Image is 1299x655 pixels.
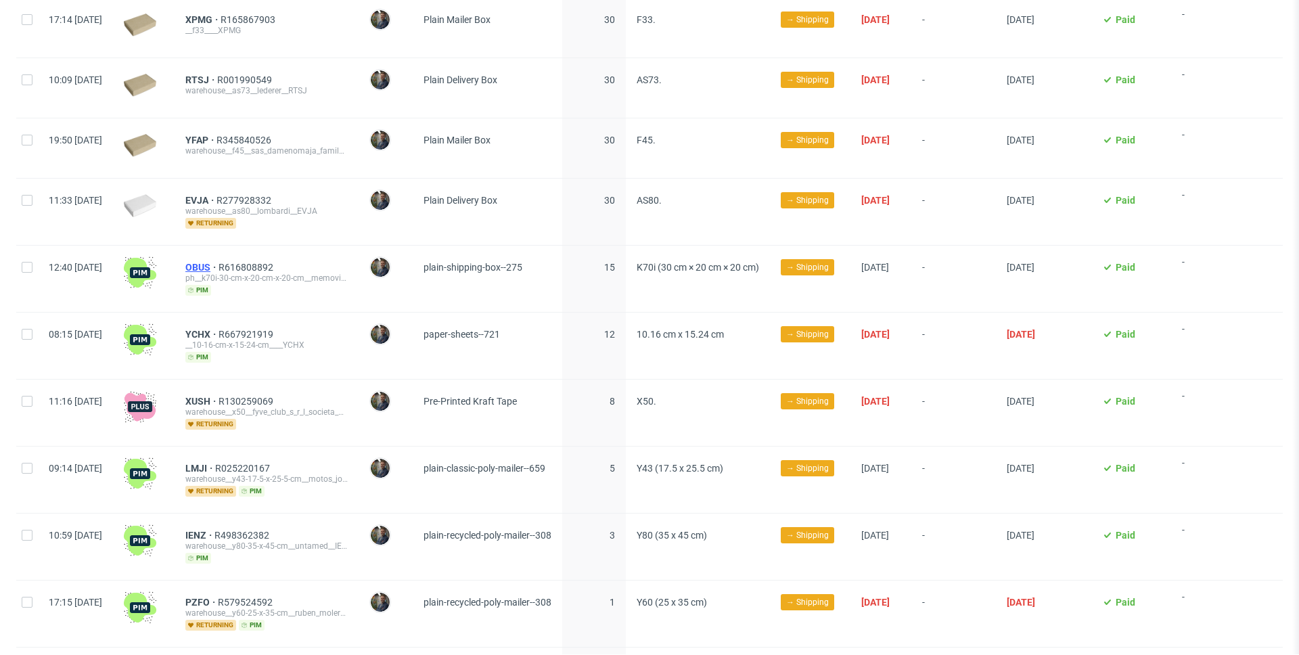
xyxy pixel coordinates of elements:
[124,194,156,217] img: plain-eco-white.f1cb12edca64b5eabf5f.png
[1116,396,1135,407] span: Paid
[1182,457,1223,497] span: -
[49,14,102,25] span: 17:14 [DATE]
[861,14,890,25] span: [DATE]
[217,74,275,85] span: R001990549
[185,206,348,217] div: warehouse__as80__lombardi__EVJA
[185,463,215,474] a: LMJI
[371,593,390,612] img: Maciej Sobola
[637,262,759,273] span: K70i (30 cm × 20 cm × 20 cm)
[124,390,156,423] img: plus-icon.676465ae8f3a83198b3f.png
[604,195,615,206] span: 30
[371,191,390,210] img: Maciej Sobola
[1007,329,1035,340] span: [DATE]
[185,486,236,497] span: returning
[124,524,156,557] img: wHgJFi1I6lmhQAAAABJRU5ErkJggg==
[604,135,615,145] span: 30
[1007,530,1034,541] span: [DATE]
[1182,9,1223,41] span: -
[1007,135,1034,145] span: [DATE]
[185,285,211,296] span: pim
[610,597,615,608] span: 1
[786,74,829,86] span: → Shipping
[861,329,890,340] span: [DATE]
[185,597,218,608] a: PZFO
[185,553,211,564] span: pim
[637,195,662,206] span: AS80.
[371,526,390,545] img: Maciej Sobola
[861,74,890,85] span: [DATE]
[221,14,278,25] a: R165867903
[922,329,985,363] span: -
[219,396,276,407] a: R130259069
[424,135,491,145] span: Plain Mailer Box
[1007,74,1034,85] span: [DATE]
[185,145,348,156] div: warehouse__f45__sas_damenomaja_family__YFAP
[185,135,216,145] a: YFAP
[185,340,348,351] div: __10-16-cm-x-15-24-cm____YCHX
[185,25,348,36] div: __f33____XPMG
[124,591,156,624] img: wHgJFi1I6lmhQAAAABJRU5ErkJggg==
[1116,195,1135,206] span: Paid
[216,135,274,145] a: R345840526
[185,195,216,206] a: EVJA
[49,74,102,85] span: 10:09 [DATE]
[610,463,615,474] span: 5
[604,14,615,25] span: 30
[786,462,829,474] span: → Shipping
[424,463,545,474] span: plain-classic-poly-mailer--659
[1182,390,1223,430] span: -
[185,74,217,85] a: RTSJ
[124,14,156,37] img: plain-eco.9b3ba858dad33fd82c36.png
[185,14,221,25] a: XPMG
[185,218,236,229] span: returning
[424,329,500,340] span: paper-sheets--721
[604,74,615,85] span: 30
[49,597,102,608] span: 17:15 [DATE]
[124,457,156,490] img: wHgJFi1I6lmhQAAAABJRU5ErkJggg==
[1007,195,1034,206] span: [DATE]
[215,463,273,474] a: R025220167
[1116,135,1135,145] span: Paid
[1007,396,1034,407] span: [DATE]
[861,195,890,206] span: [DATE]
[371,459,390,478] img: Maciej Sobola
[1007,262,1034,273] span: [DATE]
[637,14,656,25] span: F33.
[219,329,276,340] a: R667921919
[185,352,211,363] span: pim
[185,396,219,407] a: XUSH
[1007,597,1035,608] span: [DATE]
[1007,463,1034,474] span: [DATE]
[424,74,497,85] span: Plain Delivery Box
[637,74,662,85] span: AS73.
[786,134,829,146] span: → Shipping
[861,597,890,608] span: [DATE]
[216,195,274,206] a: R277928332
[214,530,272,541] a: R498362382
[922,530,985,564] span: -
[424,14,491,25] span: Plain Mailer Box
[49,262,102,273] span: 12:40 [DATE]
[239,486,265,497] span: pim
[637,597,707,608] span: Y60 (25 x 35 cm)
[219,262,276,273] a: R616808892
[49,530,102,541] span: 10:59 [DATE]
[1182,129,1223,162] span: -
[371,70,390,89] img: Maciej Sobola
[49,135,102,145] span: 19:50 [DATE]
[185,329,219,340] a: YCHX
[185,419,236,430] span: returning
[371,325,390,344] img: Maciej Sobola
[1182,524,1223,564] span: -
[637,463,723,474] span: Y43 (17.5 x 25.5 cm)
[1116,74,1135,85] span: Paid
